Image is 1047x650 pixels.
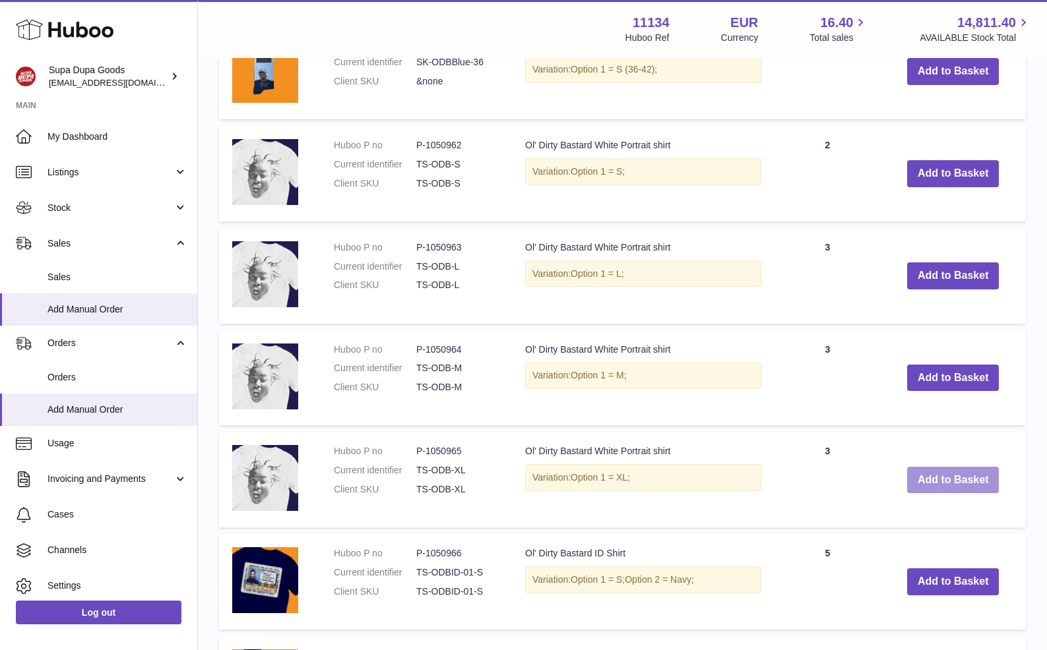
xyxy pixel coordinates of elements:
div: Huboo Ref [625,32,670,44]
dt: Huboo P no [334,139,416,152]
td: Ol' Dirty Bastard White Portrait shirt [512,330,775,426]
span: [EMAIL_ADDRESS][DOMAIN_NAME] [49,77,194,88]
button: Add to Basket [907,160,999,187]
span: Sales [48,237,174,250]
dd: P-1050962 [416,139,499,152]
button: Add to Basket [907,365,999,392]
span: Option 1 = S; [571,166,625,177]
td: Ol' Dirty Bastard ID Shirt [512,534,775,630]
img: Ol' Dirty Bastard - Premium Blue Dress Socks [232,37,298,103]
a: Log out [16,601,181,624]
img: Ol' Dirty Bastard White Portrait shirt [232,139,298,205]
span: Channels [48,544,187,556]
dt: Client SKU [334,75,416,88]
dd: TS-ODB-XL [416,464,499,477]
dd: P-1050966 [416,547,499,560]
span: Option 1 = M; [571,370,626,380]
span: 16.40 [820,14,853,32]
button: Add to Basket [907,262,999,289]
td: Ol' Dirty Bastard White Portrait shirt [512,228,775,324]
span: Add Manual Order [48,403,187,416]
button: Add to Basket [907,58,999,85]
dt: Huboo P no [334,343,416,356]
dt: Client SKU [334,177,416,190]
span: Invoicing and Payments [48,473,174,485]
dt: Huboo P no [334,241,416,254]
span: Option 2 = Navy; [625,574,694,585]
dt: Current identifier [334,56,416,69]
span: 14,811.40 [957,14,1016,32]
div: Variation: [525,158,761,185]
span: Option 1 = S; [571,574,625,585]
img: Ol' Dirty Bastard White Portrait shirt [232,445,298,511]
dd: TS-ODB-M [416,381,499,394]
span: AVAILABLE Stock Total [920,32,1031,44]
span: Option 1 = XL; [571,472,630,483]
dd: P-1050963 [416,241,499,254]
dd: &none [416,75,499,88]
dt: Client SKU [334,279,416,291]
div: Variation: [525,56,761,83]
dt: Huboo P no [334,547,416,560]
td: 5 [775,534,880,630]
div: Variation: [525,260,761,287]
td: 3 [775,228,880,324]
td: Ol' Dirty Bastard White Portrait shirt [512,126,775,222]
dt: Client SKU [334,483,416,496]
dt: Current identifier [334,464,416,477]
span: Cases [48,508,187,521]
img: Ol' Dirty Bastard White Portrait shirt [232,241,298,307]
dd: P-1050965 [416,445,499,458]
span: Orders [48,337,174,349]
dd: TS-ODB-M [416,362,499,374]
td: 2 [775,126,880,222]
span: Total sales [809,32,868,44]
a: 14,811.40 AVAILABLE Stock Total [920,14,1031,44]
dt: Current identifier [334,566,416,579]
button: Add to Basket [907,568,999,595]
span: Sales [48,271,187,283]
dd: P-1050964 [416,343,499,356]
span: Stock [48,202,174,214]
img: Ol' Dirty Bastard ID Shirt [232,547,298,613]
button: Add to Basket [907,467,999,494]
span: Option 1 = S (36-42); [571,64,657,74]
a: 16.40 Total sales [809,14,868,44]
span: My Dashboard [48,131,187,143]
div: Variation: [525,464,761,491]
img: hello@slayalldayofficial.com [16,67,36,86]
span: Add Manual Order [48,303,187,316]
span: Orders [48,371,187,384]
dt: Current identifier [334,362,416,374]
dt: Huboo P no [334,445,416,458]
dd: SK-ODBBlue-36 [416,56,499,69]
dd: TS-ODB-S [416,177,499,190]
strong: EUR [730,14,758,32]
td: 3 [775,330,880,426]
dd: TS-ODB-L [416,279,499,291]
dt: Client SKU [334,381,416,394]
td: 6 [775,24,880,119]
span: Option 1 = L; [571,268,624,279]
span: Usage [48,437,187,450]
img: Ol' Dirty Bastard White Portrait shirt [232,343,298,409]
dt: Current identifier [334,158,416,171]
dd: TS-ODB-S [416,158,499,171]
dt: Current identifier [334,260,416,273]
td: Ol' Dirty Bastard White Portrait shirt [512,432,775,527]
span: Listings [48,166,174,179]
dd: TS-ODBID-01-S [416,566,499,579]
dd: TS-ODBID-01-S [416,585,499,598]
strong: 11134 [633,14,670,32]
div: Supa Dupa Goods [49,64,168,89]
span: Settings [48,579,187,592]
div: Variation: [525,566,761,593]
td: 3 [775,432,880,527]
td: Ol' Dirty Bastard - Premium Blue Dress Socks [512,24,775,119]
dd: TS-ODB-L [416,260,499,273]
div: Currency [721,32,759,44]
dd: TS-ODB-XL [416,483,499,496]
div: Variation: [525,362,761,389]
dt: Client SKU [334,585,416,598]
